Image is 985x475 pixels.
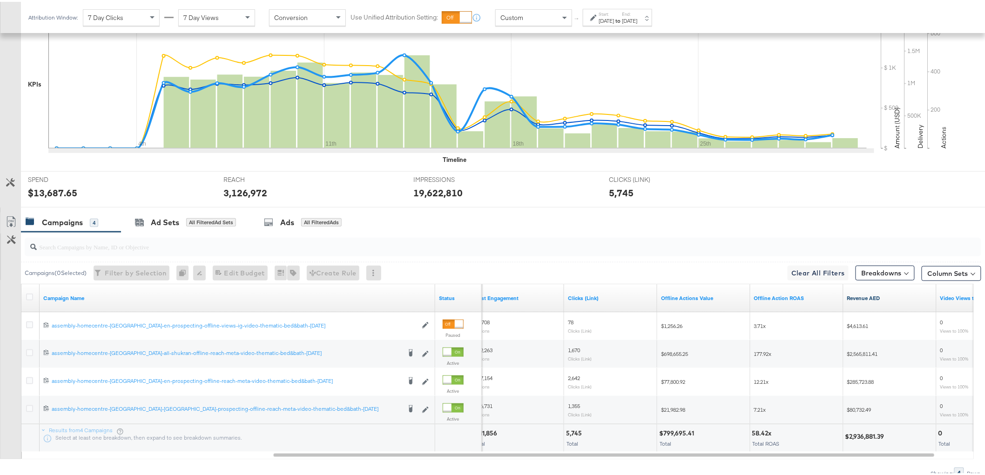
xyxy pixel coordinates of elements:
[88,12,123,20] span: 7 Day Clicks
[661,348,688,355] span: $698,655.25
[475,373,492,380] span: 617,154
[28,13,78,19] div: Attribution Window:
[847,376,874,383] span: $285,723.88
[183,12,219,20] span: 7 Day Views
[753,438,780,445] span: Total ROAS
[917,123,925,147] text: Delivery
[475,345,492,352] span: 322,263
[754,404,766,411] span: 7.21x
[568,382,592,388] sub: Clicks (Link)
[52,403,401,413] a: assembly-homecentre-[GEOGRAPHIC_DATA]-[GEOGRAPHIC_DATA]-prospecting-offline-reach-meta-video-them...
[568,293,654,300] a: The number of clicks on links appearing on your ad or Page that direct people to your sites off F...
[280,215,294,226] div: Ads
[661,404,685,411] span: $21,982.98
[893,106,902,147] text: Amount (USD)
[568,373,580,380] span: 2,642
[940,382,969,388] sub: Views to 100%
[568,317,573,324] span: 78
[568,326,592,332] sub: Clicks (Link)
[609,184,634,198] div: 5,745
[931,468,954,475] div: Showing:
[609,174,679,182] span: CLICKS (LINK)
[186,216,236,225] div: All Filtered Ad Sets
[847,348,878,355] span: $2,565,811.41
[754,321,766,328] span: 3.71x
[940,345,943,352] span: 0
[52,403,401,411] div: assembly-homecentre-[GEOGRAPHIC_DATA]-[GEOGRAPHIC_DATA]-prospecting-offline-reach-meta-video-them...
[439,293,478,300] a: Shows the current state of your Ad Campaign.
[940,125,948,147] text: Actions
[567,438,578,445] span: Total
[43,293,432,300] a: Your campaign name.
[443,386,464,392] label: Active
[622,9,638,15] label: End:
[847,404,871,411] span: $80,732.49
[599,15,614,23] div: [DATE]
[351,11,438,20] label: Use Unified Attribution Setting:
[661,293,747,300] a: Offline Actions.
[475,293,560,300] a: The number of actions related to your Page's posts as a result of your ad.
[568,354,592,360] sub: Clicks (Link)
[791,266,845,277] span: Clear All Filters
[939,438,951,445] span: Total
[223,184,267,198] div: 3,126,972
[847,293,933,300] a: Revenue AED
[660,438,671,445] span: Total
[568,401,580,408] span: 1,355
[413,184,463,198] div: 19,622,810
[52,375,401,385] a: assembly-homecentre-[GEOGRAPHIC_DATA]-en-prospecting-offline-reach-meta-video-thematic-bed&bath-[...
[25,267,87,275] div: Campaigns ( 0 Selected)
[573,16,582,19] span: ↑
[42,215,83,226] div: Campaigns
[52,348,401,357] a: assembly-homecentre-[GEOGRAPHIC_DATA]-all-shukran-offline-reach-meta-video-thematic-bed&bath-[DATE]
[301,216,342,225] div: All Filtered Ads
[940,401,943,408] span: 0
[940,373,943,380] span: 0
[661,321,682,328] span: $1,256.26
[443,154,466,162] div: Timeline
[622,15,638,23] div: [DATE]
[847,321,869,328] span: $4,613.61
[274,12,308,20] span: Conversion
[754,293,840,300] a: Offline Actions.
[661,376,685,383] span: $77,800.92
[475,401,492,408] span: 346,731
[176,264,193,279] div: 0
[443,414,464,420] label: Active
[443,330,464,336] label: Paused
[52,320,417,328] a: assembly-homecentre-[GEOGRAPHIC_DATA]-en-prospecting-offline-views-ig-video-thematic-bed&bath-[DATE]
[967,468,981,475] div: Rows
[940,317,943,324] span: 0
[940,326,969,332] sub: Views to 100%
[940,410,969,415] sub: Views to 100%
[413,174,483,182] span: IMPRESSIONS
[90,217,98,225] div: 4
[856,264,915,279] button: Breakdowns
[500,12,523,20] span: Custom
[922,264,981,279] button: Column Sets
[28,174,98,182] span: SPEND
[28,78,41,87] div: KPIs
[566,427,585,436] div: 5,745
[223,174,293,182] span: REACH
[614,15,622,22] strong: to
[28,184,77,198] div: $13,687.65
[659,427,697,436] div: $799,695.41
[568,410,592,415] sub: Clicks (Link)
[37,232,893,250] input: Search Campaigns by Name, ID or Objective
[752,427,775,436] div: 58.42x
[788,264,849,279] button: Clear All Filters
[940,354,969,360] sub: Views to 100%
[599,9,614,15] label: Start:
[443,358,464,364] label: Active
[754,348,772,355] span: 177.92x
[52,375,401,383] div: assembly-homecentre-[GEOGRAPHIC_DATA]-en-prospecting-offline-reach-meta-video-thematic-bed&bath-[...
[938,427,945,436] div: 0
[845,430,887,439] div: $2,936,881.39
[754,376,769,383] span: 12.21x
[473,427,500,436] div: 1,311,856
[52,348,401,355] div: assembly-homecentre-[GEOGRAPHIC_DATA]-all-shukran-offline-reach-meta-video-thematic-bed&bath-[DATE]
[568,345,580,352] span: 1,670
[151,215,179,226] div: Ad Sets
